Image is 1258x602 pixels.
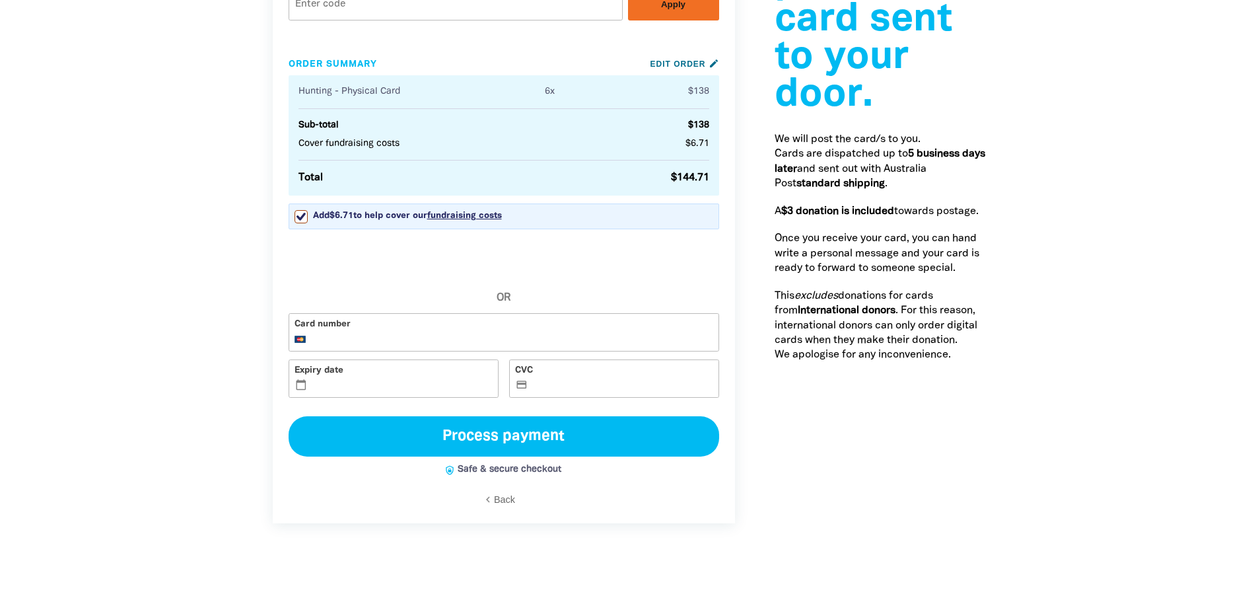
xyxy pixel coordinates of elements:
[458,463,561,476] span: Safe & secure checkout
[289,416,719,457] button: Process payment
[298,137,400,151] span: Cover fundraising costs
[775,204,986,219] p: A towards postage.
[298,170,323,185] span: Total
[295,336,306,343] img: MasterCard
[289,291,719,305] span: OR
[775,289,986,348] p: This donations for cards from . For this reason, international donors can only order digital card...
[310,380,492,391] iframe: Secure expiration date input frame
[516,379,528,391] i: credit_card
[330,211,353,220] b: $6.71
[488,494,519,507] button: chevron_leftBack
[310,334,713,345] iframe: Secure card number input frame
[298,119,339,132] span: Sub-total
[289,263,719,291] iframe: Secure payment button frame
[650,58,718,70] button: Edit Orderedit
[775,147,986,191] p: Cards are dispatched up to and sent out with Australia Post .
[775,132,986,147] p: We will post the card/s to you.
[298,85,545,98] span: Hunting - Physical Card
[798,306,895,315] strong: International donors
[794,291,838,301] em: excludes
[545,85,555,98] span: 6 x
[295,379,308,391] i: calendar_today
[775,231,986,276] p: Once you receive your card, you can hand write a personal message and your card is ready to forwa...
[775,348,986,362] p: We apologise for any inconvenience.
[796,179,885,188] strong: standard shipping
[482,494,494,506] i: chevron_left
[781,207,894,216] strong: $3 donation is included
[688,85,709,98] span: $138
[427,211,502,220] b: fundraising costs
[671,170,709,185] span: $144.71
[709,58,719,69] i: edit
[775,149,985,173] strong: 5 business days later
[295,210,308,223] input: Add$6.71to help cover ourfundraising costs
[688,119,709,132] span: $138
[685,137,709,151] span: $6.71
[313,209,502,222] span: Add to help cover our
[494,494,515,505] span: Back
[531,380,713,391] iframe: Secure CVC input frame
[289,60,650,69] h4: Order Summary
